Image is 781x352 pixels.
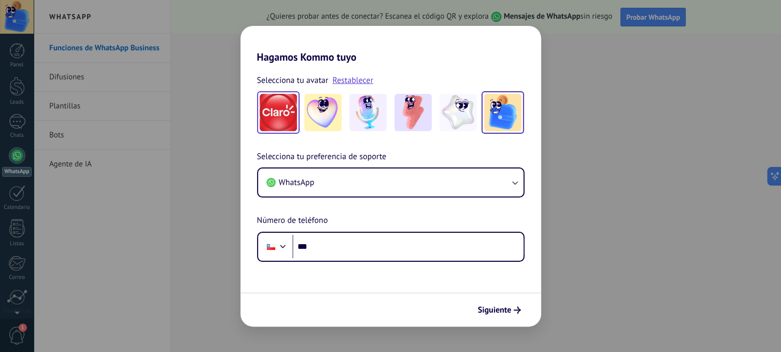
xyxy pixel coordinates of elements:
[304,94,342,131] img: -1.jpeg
[279,177,315,188] span: WhatsApp
[257,150,387,164] span: Selecciona tu preferencia de soporte
[257,74,329,87] span: Selecciona tu avatar
[257,214,328,228] span: Número de teléfono
[349,94,387,131] img: -2.jpeg
[258,168,523,196] button: WhatsApp
[240,26,541,63] h2: Hagamos Kommo tuyo
[478,306,512,314] span: Siguiente
[439,94,477,131] img: -4.jpeg
[261,236,281,258] div: Chile: + 56
[484,94,521,131] img: -5.jpeg
[394,94,432,131] img: -3.jpeg
[332,75,373,86] a: Restablecer
[473,301,526,319] button: Siguiente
